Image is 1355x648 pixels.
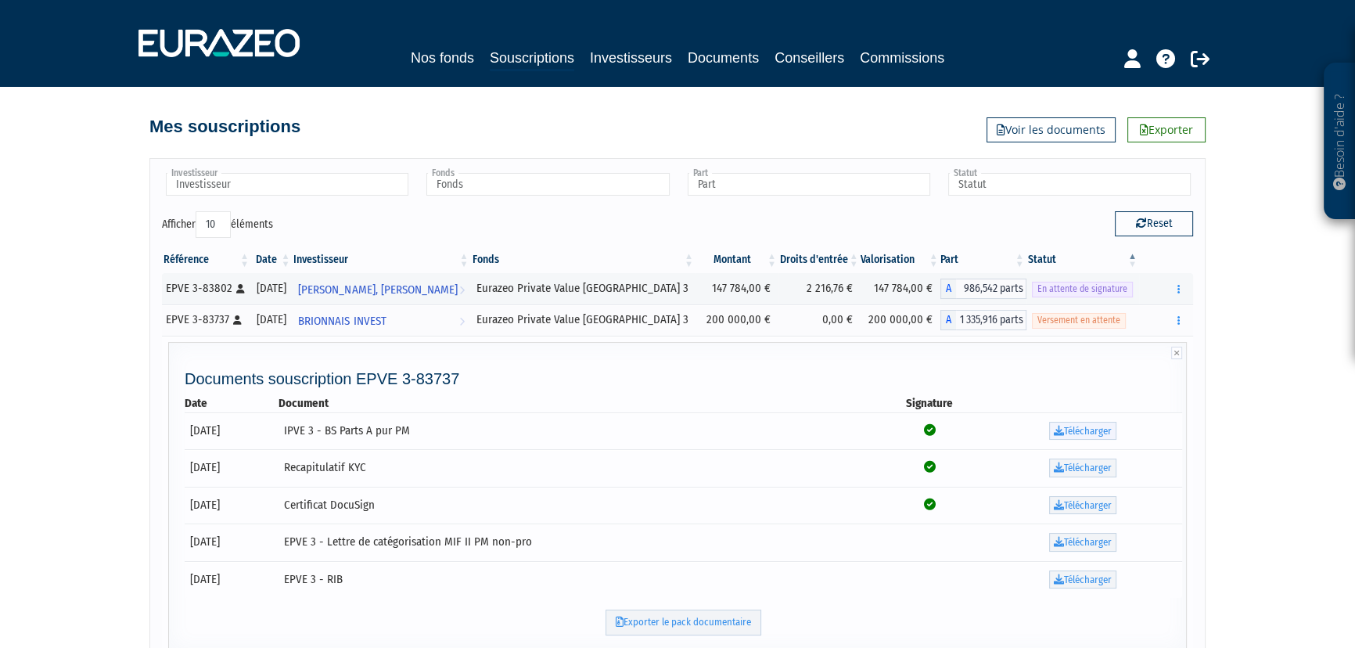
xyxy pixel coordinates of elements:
[162,211,273,238] label: Afficher éléments
[251,247,292,273] th: Date: activer pour trier la colonne par ordre croissant
[1049,533,1116,552] a: Télécharger
[185,487,279,524] td: [DATE]
[1032,313,1126,328] span: Versement en attente
[279,395,875,412] th: Document
[279,561,875,599] td: EPVE 3 - RIB
[257,280,286,297] div: [DATE]
[490,47,574,71] a: Souscriptions
[292,273,470,304] a: [PERSON_NAME], [PERSON_NAME]
[279,449,875,487] td: Recapitulatif KYC
[196,211,231,238] select: Afficheréléments
[476,280,690,297] div: Eurazeo Private Value [GEOGRAPHIC_DATA] 3
[940,247,1026,273] th: Part: activer pour trier la colonne par ordre croissant
[236,284,245,293] i: [Français] Personne physique
[688,47,759,69] a: Documents
[185,449,279,487] td: [DATE]
[458,307,464,336] i: Voir l'investisseur
[1049,571,1116,589] a: Télécharger
[695,247,778,273] th: Montant: activer pour trier la colonne par ordre croissant
[185,524,279,561] td: [DATE]
[940,310,956,330] span: A
[1127,117,1206,142] a: Exporter
[185,370,1182,387] h4: Documents souscription EPVE 3-83737
[162,247,251,273] th: Référence : activer pour trier la colonne par ordre croissant
[940,279,956,299] span: A
[279,412,875,450] td: IPVE 3 - BS Parts A pur PM
[476,311,690,328] div: Eurazeo Private Value [GEOGRAPHIC_DATA] 3
[940,279,1026,299] div: A - Eurazeo Private Value Europe 3
[940,310,1026,330] div: A - Eurazeo Private Value Europe 3
[185,412,279,450] td: [DATE]
[292,304,470,336] a: BRIONNAIS INVEST
[1115,211,1193,236] button: Reset
[590,47,672,69] a: Investisseurs
[861,304,940,336] td: 200 000,00 €
[166,280,246,297] div: EPVE 3-83802
[1032,282,1133,297] span: En attente de signature
[875,395,983,412] th: Signature
[987,117,1116,142] a: Voir les documents
[956,310,1026,330] span: 1 335,916 parts
[775,47,844,69] a: Conseillers
[138,29,300,57] img: 1732889491-logotype_eurazeo_blanc_rvb.png
[778,247,861,273] th: Droits d'entrée: activer pour trier la colonne par ordre croissant
[695,273,778,304] td: 147 784,00 €
[470,247,695,273] th: Fonds: activer pour trier la colonne par ordre croissant
[298,275,457,304] span: [PERSON_NAME], [PERSON_NAME]
[149,117,300,136] h4: Mes souscriptions
[411,47,474,69] a: Nos fonds
[778,304,861,336] td: 0,00 €
[298,307,386,336] span: BRIONNAIS INVEST
[279,524,875,561] td: EPVE 3 - Lettre de catégorisation MIF II PM non-pro
[1026,247,1139,273] th: Statut : activer pour trier la colonne par ordre d&eacute;croissant
[1049,496,1116,515] a: Télécharger
[185,561,279,599] td: [DATE]
[233,315,242,325] i: [Français] Personne physique
[606,610,761,635] a: Exporter le pack documentaire
[1331,71,1349,212] p: Besoin d'aide ?
[1049,459,1116,477] a: Télécharger
[458,275,464,304] i: Voir l'investisseur
[695,304,778,336] td: 200 000,00 €
[279,487,875,524] td: Certificat DocuSign
[257,311,286,328] div: [DATE]
[861,247,940,273] th: Valorisation: activer pour trier la colonne par ordre croissant
[1049,422,1116,441] a: Télécharger
[185,395,279,412] th: Date
[860,47,944,69] a: Commissions
[166,311,246,328] div: EPVE 3-83737
[778,273,861,304] td: 2 216,76 €
[861,273,940,304] td: 147 784,00 €
[956,279,1026,299] span: 986,542 parts
[292,247,470,273] th: Investisseur: activer pour trier la colonne par ordre croissant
